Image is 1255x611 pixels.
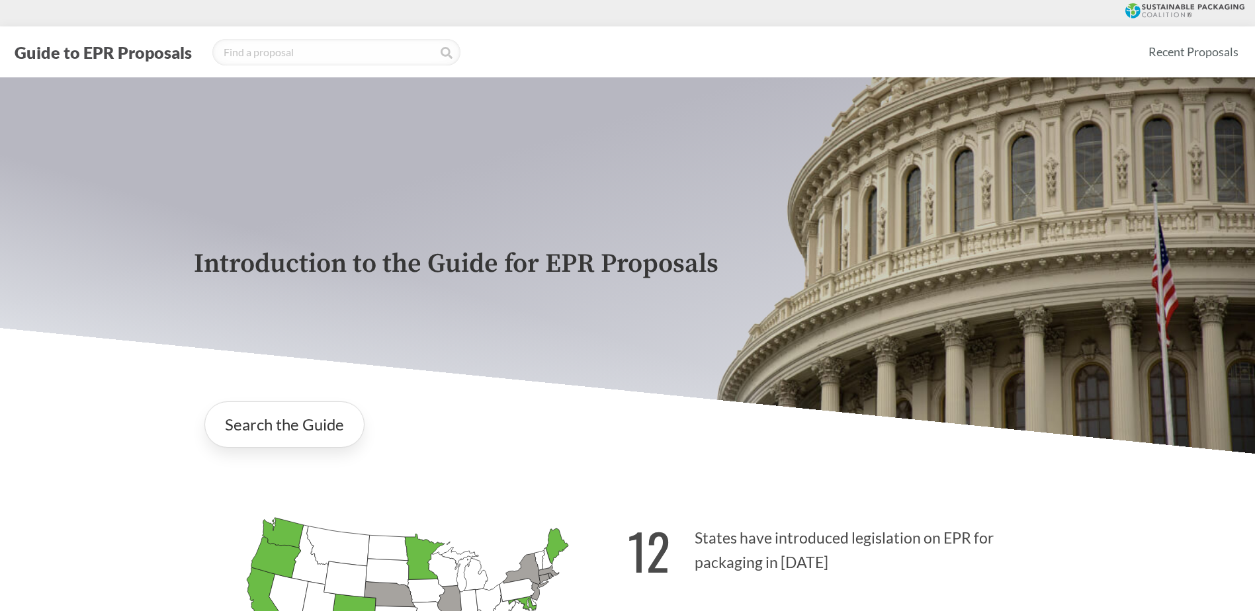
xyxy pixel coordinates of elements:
[628,514,670,587] strong: 12
[11,42,196,63] button: Guide to EPR Proposals
[194,249,1062,279] p: Introduction to the Guide for EPR Proposals
[628,506,1062,587] p: States have introduced legislation on EPR for packaging in [DATE]
[212,39,460,65] input: Find a proposal
[1143,37,1244,67] a: Recent Proposals
[204,401,365,448] a: Search the Guide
